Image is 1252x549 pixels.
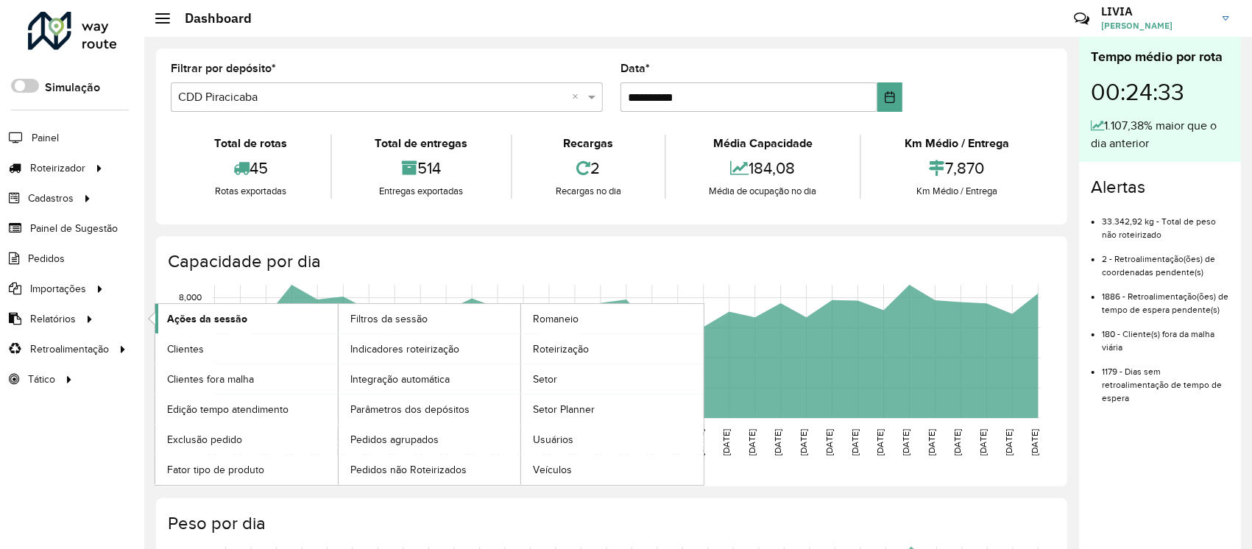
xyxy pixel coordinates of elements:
[670,184,857,199] div: Média de ocupação no dia
[155,425,338,454] a: Exclusão pedido
[620,60,650,77] label: Data
[28,251,65,266] span: Pedidos
[170,10,252,26] h2: Dashboard
[167,432,242,447] span: Exclusão pedido
[721,429,731,456] text: [DATE]
[167,311,247,327] span: Ações da sessão
[339,425,521,454] a: Pedidos agrupados
[155,334,338,364] a: Clientes
[1101,19,1212,32] span: [PERSON_NAME]
[174,135,327,152] div: Total de rotas
[171,60,276,77] label: Filtrar por depósito
[336,152,508,184] div: 514
[45,79,100,96] label: Simulação
[339,334,521,364] a: Indicadores roteirização
[167,402,289,417] span: Edição tempo atendimento
[30,341,109,357] span: Retroalimentação
[155,364,338,394] a: Clientes fora malha
[773,429,782,456] text: [DATE]
[521,334,704,364] a: Roteirização
[174,184,327,199] div: Rotas exportadas
[1102,204,1229,241] li: 33.342,92 kg - Total de peso não roteirizado
[339,455,521,484] a: Pedidos não Roteirizados
[521,455,704,484] a: Veículos
[30,281,86,297] span: Importações
[533,462,572,478] span: Veículos
[979,429,988,456] text: [DATE]
[339,364,521,394] a: Integração automática
[876,429,885,456] text: [DATE]
[179,293,202,302] text: 8,000
[865,135,1049,152] div: Km Médio / Entrega
[336,184,508,199] div: Entregas exportadas
[533,341,589,357] span: Roteirização
[1101,4,1212,18] h3: LIVIA
[516,135,661,152] div: Recargas
[336,135,508,152] div: Total de entregas
[927,429,937,456] text: [DATE]
[167,372,254,387] span: Clientes fora malha
[670,135,857,152] div: Média Capacidade
[32,130,59,146] span: Painel
[670,152,857,184] div: 184,08
[168,251,1053,272] h4: Capacidade por dia
[30,160,85,176] span: Roteirizador
[167,462,264,478] span: Fator tipo de produto
[747,429,757,456] text: [DATE]
[516,184,661,199] div: Recargas no dia
[521,304,704,333] a: Romaneio
[533,372,557,387] span: Setor
[521,394,704,424] a: Setor Planner
[155,455,338,484] a: Fator tipo de produto
[350,341,459,357] span: Indicadores roteirização
[533,402,595,417] span: Setor Planner
[865,184,1049,199] div: Km Médio / Entrega
[28,191,74,206] span: Cadastros
[1102,354,1229,405] li: 1179 - Dias sem retroalimentação de tempo de espera
[572,88,584,106] span: Clear all
[516,152,661,184] div: 2
[350,311,428,327] span: Filtros da sessão
[174,152,327,184] div: 45
[1091,177,1229,198] h4: Alertas
[30,311,76,327] span: Relatórios
[902,429,911,456] text: [DATE]
[877,82,902,112] button: Choose Date
[533,311,579,327] span: Romaneio
[865,152,1049,184] div: 7,870
[28,372,55,387] span: Tático
[1091,117,1229,152] div: 1.107,38% maior que o dia anterior
[521,425,704,454] a: Usuários
[339,304,521,333] a: Filtros da sessão
[168,513,1053,534] h4: Peso por dia
[824,429,834,456] text: [DATE]
[953,429,963,456] text: [DATE]
[350,372,450,387] span: Integração automática
[30,221,118,236] span: Painel de Sugestão
[1091,67,1229,117] div: 00:24:33
[799,429,808,456] text: [DATE]
[1030,429,1040,456] text: [DATE]
[850,429,860,456] text: [DATE]
[350,402,470,417] span: Parâmetros dos depósitos
[155,304,338,333] a: Ações da sessão
[521,364,704,394] a: Setor
[533,432,573,447] span: Usuários
[1102,241,1229,279] li: 2 - Retroalimentação(ões) de coordenadas pendente(s)
[1102,316,1229,354] li: 180 - Cliente(s) fora da malha viária
[350,462,467,478] span: Pedidos não Roteirizados
[1066,3,1097,35] a: Contato Rápido
[167,341,204,357] span: Clientes
[339,394,521,424] a: Parâmetros dos depósitos
[1005,429,1014,456] text: [DATE]
[350,432,439,447] span: Pedidos agrupados
[155,394,338,424] a: Edição tempo atendimento
[1102,279,1229,316] li: 1886 - Retroalimentação(ões) de tempo de espera pendente(s)
[1091,47,1229,67] div: Tempo médio por rota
